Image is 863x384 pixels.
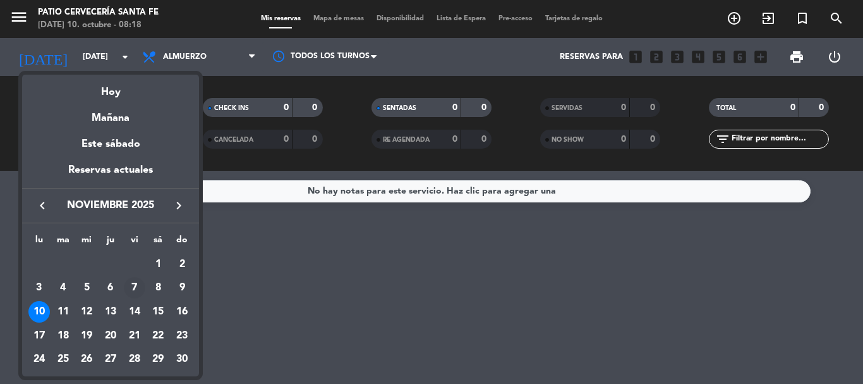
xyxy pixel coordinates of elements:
th: jueves [99,233,123,252]
div: 23 [171,325,193,347]
div: 18 [52,325,74,347]
button: keyboard_arrow_right [167,197,190,214]
td: 28 de noviembre de 2025 [123,348,147,372]
div: 24 [28,349,50,371]
td: 30 de noviembre de 2025 [170,348,194,372]
div: Este sábado [22,127,199,162]
div: Hoy [22,75,199,101]
div: 29 [147,349,169,371]
td: 24 de noviembre de 2025 [27,348,51,372]
td: 10 de noviembre de 2025 [27,300,51,324]
td: 23 de noviembre de 2025 [170,324,194,348]
td: 21 de noviembre de 2025 [123,324,147,348]
td: 20 de noviembre de 2025 [99,324,123,348]
td: 7 de noviembre de 2025 [123,276,147,300]
div: 8 [147,277,169,299]
td: 16 de noviembre de 2025 [170,300,194,324]
td: 6 de noviembre de 2025 [99,276,123,300]
div: 12 [76,301,97,323]
div: 17 [28,325,50,347]
div: 19 [76,325,97,347]
th: sábado [147,233,171,252]
td: 25 de noviembre de 2025 [51,348,75,372]
td: 26 de noviembre de 2025 [75,348,99,372]
i: keyboard_arrow_left [35,198,50,213]
div: 4 [52,277,74,299]
div: 27 [100,349,121,371]
div: 6 [100,277,121,299]
div: 22 [147,325,169,347]
td: 5 de noviembre de 2025 [75,276,99,300]
div: 26 [76,349,97,371]
div: 20 [100,325,121,347]
td: 18 de noviembre de 2025 [51,324,75,348]
div: Mañana [22,101,199,127]
div: 7 [124,277,145,299]
i: keyboard_arrow_right [171,198,186,213]
div: Reservas actuales [22,162,199,188]
td: NOV. [27,252,147,276]
div: 11 [52,301,74,323]
td: 15 de noviembre de 2025 [147,300,171,324]
td: 17 de noviembre de 2025 [27,324,51,348]
div: 9 [171,277,193,299]
div: 16 [171,301,193,323]
td: 1 de noviembre de 2025 [147,252,171,276]
th: domingo [170,233,194,252]
div: 25 [52,349,74,371]
span: noviembre 2025 [54,197,167,214]
div: 3 [28,277,50,299]
button: keyboard_arrow_left [31,197,54,214]
td: 11 de noviembre de 2025 [51,300,75,324]
td: 3 de noviembre de 2025 [27,276,51,300]
td: 8 de noviembre de 2025 [147,276,171,300]
td: 22 de noviembre de 2025 [147,324,171,348]
div: 1 [147,254,169,275]
div: 13 [100,301,121,323]
div: 10 [28,301,50,323]
th: martes [51,233,75,252]
div: 30 [171,349,193,371]
th: miércoles [75,233,99,252]
th: lunes [27,233,51,252]
div: 15 [147,301,169,323]
div: 2 [171,254,193,275]
td: 4 de noviembre de 2025 [51,276,75,300]
td: 2 de noviembre de 2025 [170,252,194,276]
th: viernes [123,233,147,252]
div: 5 [76,277,97,299]
div: 14 [124,301,145,323]
div: 28 [124,349,145,371]
td: 29 de noviembre de 2025 [147,348,171,372]
td: 14 de noviembre de 2025 [123,300,147,324]
td: 13 de noviembre de 2025 [99,300,123,324]
td: 19 de noviembre de 2025 [75,324,99,348]
td: 9 de noviembre de 2025 [170,276,194,300]
div: 21 [124,325,145,347]
td: 27 de noviembre de 2025 [99,348,123,372]
td: 12 de noviembre de 2025 [75,300,99,324]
